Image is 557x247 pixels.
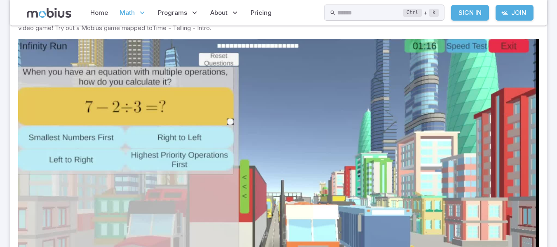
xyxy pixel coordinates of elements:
[88,3,110,22] a: Home
[120,8,135,17] span: Math
[403,9,422,17] kbd: Ctrl
[403,8,439,18] div: +
[496,5,533,21] a: Join
[451,5,489,21] a: Sign In
[429,9,439,17] kbd: k
[158,8,187,17] span: Programs
[248,3,274,22] a: Pricing
[210,8,228,17] span: About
